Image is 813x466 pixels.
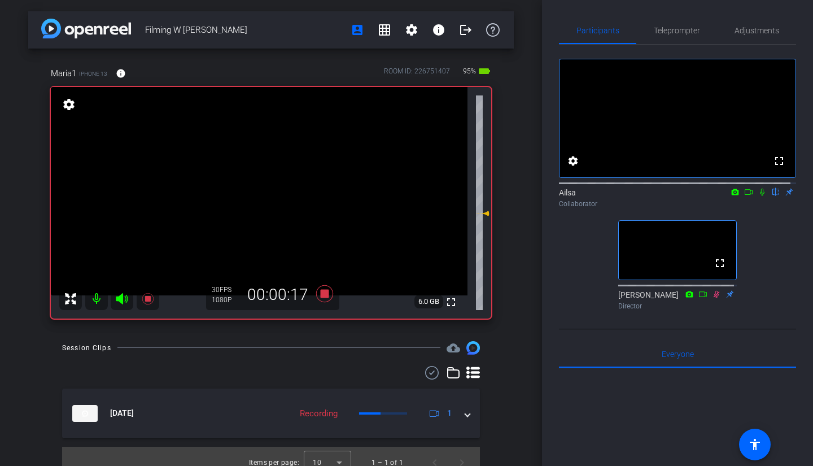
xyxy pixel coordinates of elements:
div: Ailsa [559,187,796,209]
span: Filming W [PERSON_NAME] [145,19,344,41]
mat-icon: fullscreen [713,256,727,270]
span: Adjustments [735,27,779,34]
mat-expansion-panel-header: thumb-nail[DATE]Recording1 [62,389,480,438]
mat-icon: battery_std [478,64,491,78]
div: [PERSON_NAME] [618,289,737,311]
span: Teleprompter [654,27,700,34]
div: 1080P [212,295,240,304]
mat-icon: flip [769,186,783,197]
div: Session Clips [62,342,111,354]
img: thumb-nail [72,405,98,422]
div: 00:00:17 [240,285,316,304]
mat-icon: fullscreen [444,295,458,309]
span: Everyone [662,350,694,358]
span: Maria1 [51,67,76,80]
mat-icon: grid_on [378,23,391,37]
div: Recording [294,407,343,420]
span: Destinations for your clips [447,341,460,355]
mat-icon: settings [61,98,77,111]
mat-icon: info [116,68,126,79]
span: Participants [576,27,619,34]
span: 1 [447,407,452,419]
div: 30 [212,285,240,294]
mat-icon: account_box [351,23,364,37]
mat-icon: settings [405,23,418,37]
span: [DATE] [110,407,134,419]
mat-icon: logout [459,23,473,37]
div: Collaborator [559,199,796,209]
span: 95% [461,62,478,80]
span: 6.0 GB [414,295,443,308]
mat-icon: -2 dB [476,207,489,220]
div: ROOM ID: 226751407 [384,66,450,82]
span: iPhone 13 [79,69,107,78]
mat-icon: accessibility [748,438,762,451]
mat-icon: settings [566,154,580,168]
mat-icon: fullscreen [772,154,786,168]
img: Session clips [466,341,480,355]
span: FPS [220,286,231,294]
mat-icon: cloud_upload [447,341,460,355]
div: Director [618,301,737,311]
img: app-logo [41,19,131,38]
mat-icon: info [432,23,445,37]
